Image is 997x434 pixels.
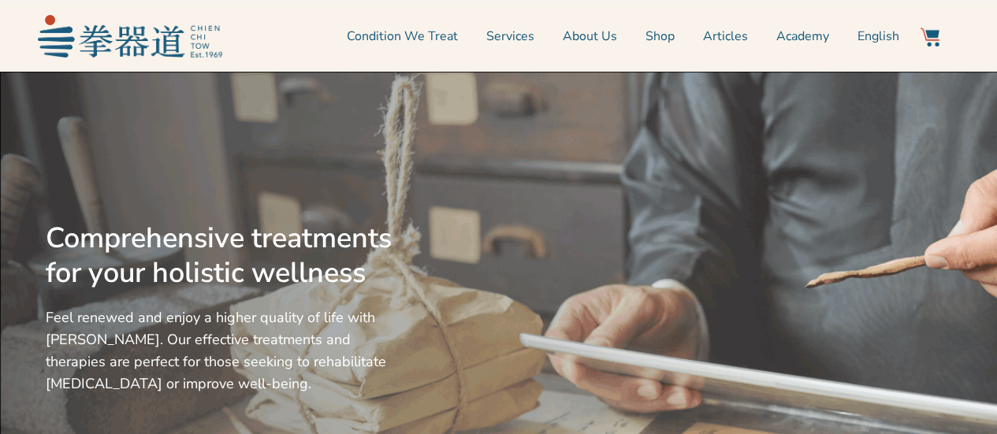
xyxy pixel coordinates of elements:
[230,17,900,56] nav: Menu
[347,17,458,56] a: Condition We Treat
[486,17,534,56] a: Services
[857,27,899,46] span: English
[857,17,899,56] a: English
[46,306,399,395] p: Feel renewed and enjoy a higher quality of life with [PERSON_NAME]. Our effective treatments and ...
[776,17,829,56] a: Academy
[46,221,399,291] h2: Comprehensive treatments for your holistic wellness
[703,17,748,56] a: Articles
[563,17,617,56] a: About Us
[645,17,675,56] a: Shop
